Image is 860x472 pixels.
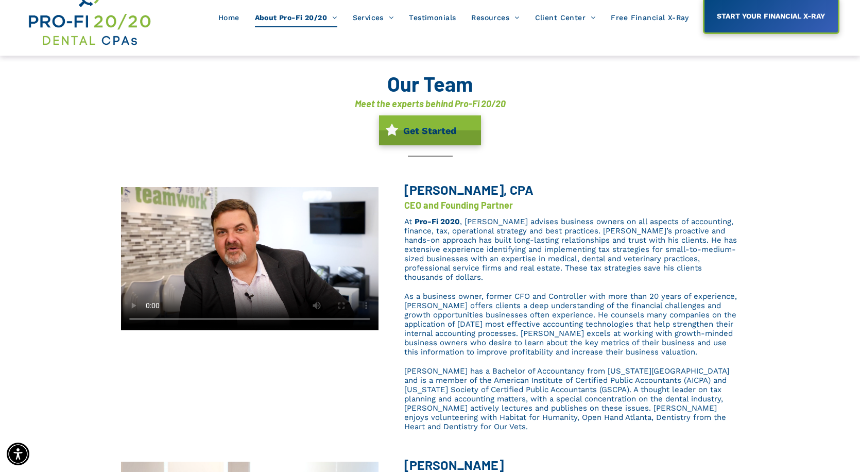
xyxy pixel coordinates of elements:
font: CEO and Founding Partner [404,199,513,211]
a: Get Started [379,115,481,145]
span: As a business owner, former CFO and Controller with more than 20 years of experience, [PERSON_NAM... [404,292,737,357]
font: Meet the experts behind Pro-Fi 20/20 [355,98,506,109]
a: Home [211,8,247,27]
span: [PERSON_NAME] has a Bachelor of Accountancy from [US_STATE][GEOGRAPHIC_DATA] and is a member of t... [404,366,729,431]
a: Free Financial X-Ray [603,8,696,27]
div: Accessibility Menu [7,443,29,465]
span: , [PERSON_NAME] advises business owners on all aspects of accounting, finance, tax, operational s... [404,217,737,282]
span: At [404,217,412,226]
span: Get Started [400,120,460,141]
font: Our Team [387,71,473,96]
a: Client Center [527,8,604,27]
a: Testimonials [401,8,463,27]
span: START YOUR FINANCIAL X-RAY [713,7,829,25]
a: Pro-Fi 2020 [415,217,460,226]
a: About Pro-Fi 20/20 [247,8,345,27]
a: Services [345,8,402,27]
span: [PERSON_NAME], CPA [404,182,534,197]
a: Resources [463,8,527,27]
